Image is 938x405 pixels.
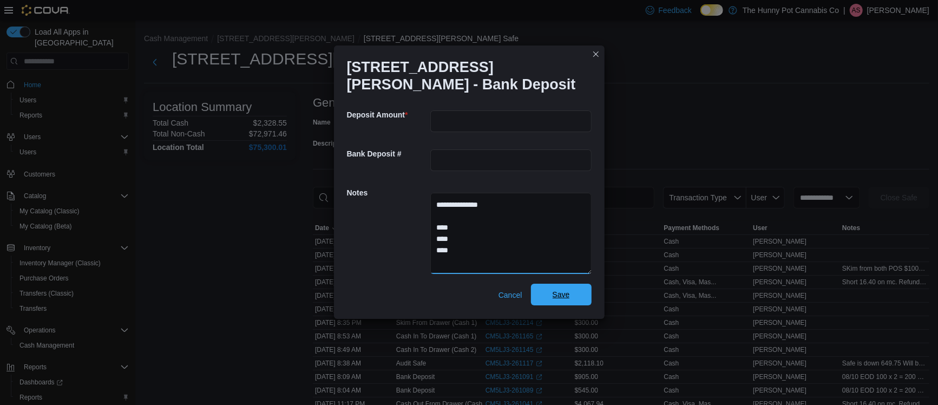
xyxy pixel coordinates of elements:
span: Save [553,289,570,300]
h5: Deposit Amount [347,104,428,126]
button: Cancel [494,284,527,306]
h1: [STREET_ADDRESS][PERSON_NAME] - Bank Deposit [347,58,583,93]
button: Save [531,284,592,305]
button: Closes this modal window [589,48,602,61]
span: Cancel [498,290,522,301]
h5: Notes [347,182,428,204]
h5: Bank Deposit # [347,143,428,165]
